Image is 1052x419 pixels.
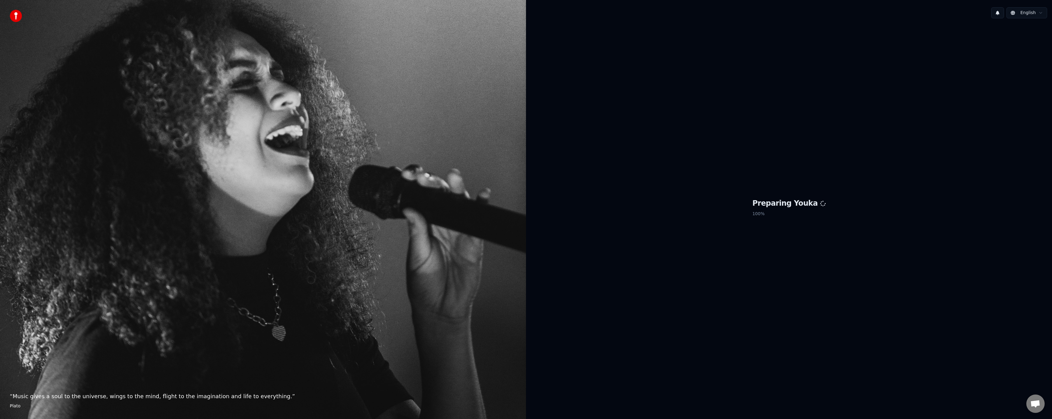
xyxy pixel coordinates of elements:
[1026,395,1045,413] div: Open de chat
[10,403,516,409] footer: Plato
[10,10,22,22] img: youka
[752,208,826,219] p: 100 %
[752,199,826,208] h1: Preparing Youka
[10,392,516,401] p: “ Music gives a soul to the universe, wings to the mind, flight to the imagination and life to ev...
